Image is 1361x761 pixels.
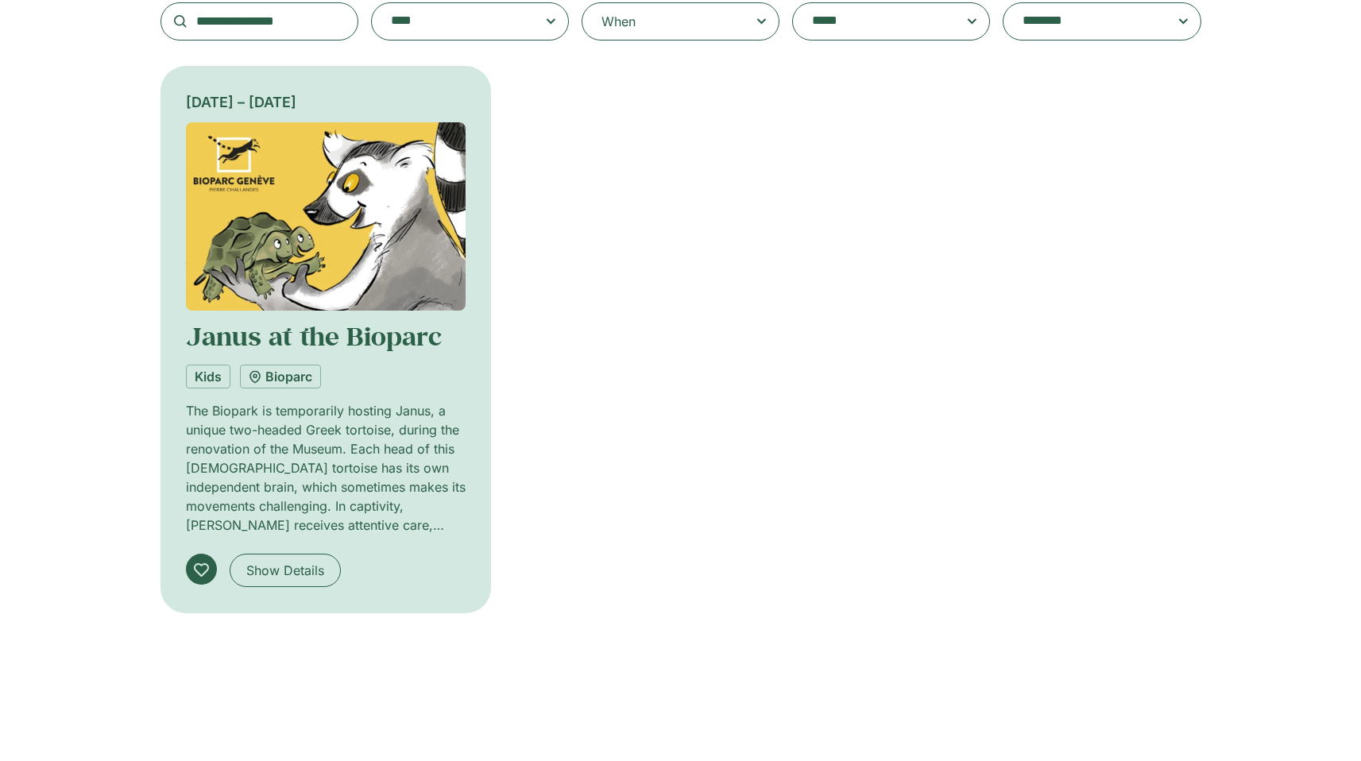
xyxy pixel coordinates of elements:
[1023,10,1150,33] textarea: Search
[186,365,230,388] a: Kids
[240,365,321,388] a: Bioparc
[186,91,466,113] div: [DATE] – [DATE]
[186,122,466,311] img: Coolturalia - Janus au Bioparc
[186,401,466,535] p: The Biopark is temporarily hosting Janus, a unique two-headed Greek tortoise, during the renovati...
[812,10,939,33] textarea: Search
[391,10,518,33] textarea: Search
[601,12,636,31] div: When
[246,561,324,580] span: Show Details
[186,319,442,353] a: Janus at the Bioparc
[230,554,341,587] a: Show Details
